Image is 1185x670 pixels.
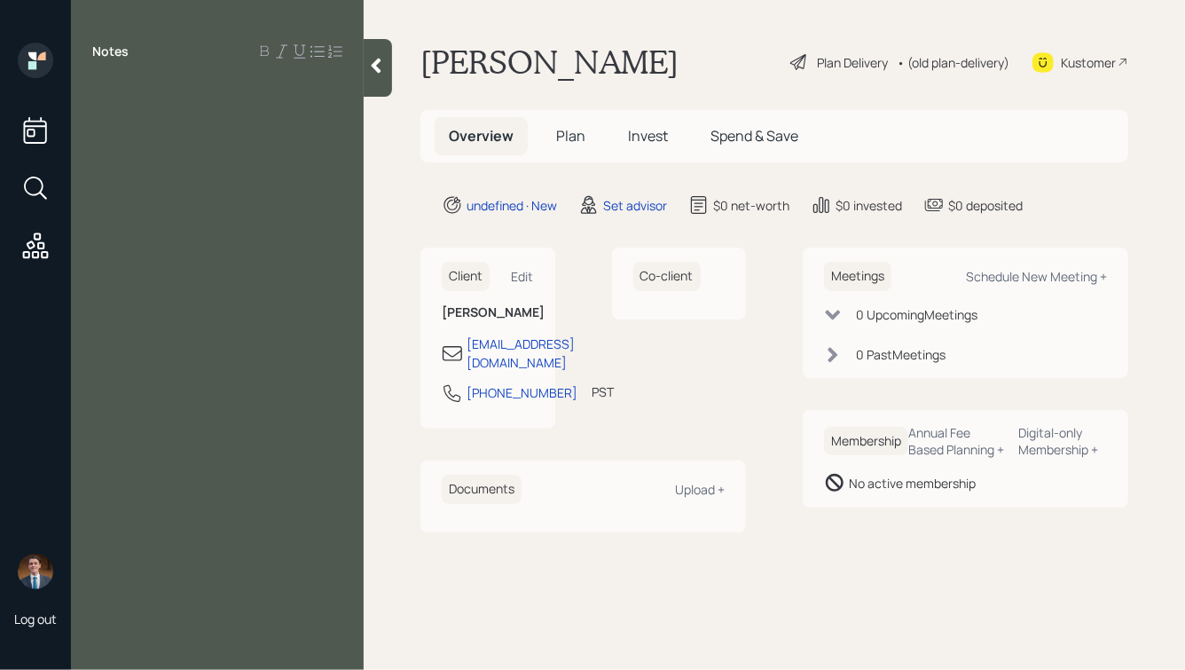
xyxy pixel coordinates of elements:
[420,43,679,82] h1: [PERSON_NAME]
[713,196,789,215] div: $0 net-worth
[628,126,668,146] span: Invest
[824,427,908,456] h6: Membership
[1061,53,1116,72] div: Kustomer
[592,382,614,401] div: PST
[467,196,557,215] div: undefined · New
[467,383,577,402] div: [PHONE_NUMBER]
[836,196,902,215] div: $0 invested
[92,43,129,60] label: Notes
[817,53,888,72] div: Plan Delivery
[710,126,798,146] span: Spend & Save
[897,53,1009,72] div: • (old plan-delivery)
[449,126,514,146] span: Overview
[442,262,490,291] h6: Client
[18,554,53,589] img: hunter_neumayer.jpg
[675,481,725,498] div: Upload +
[442,475,522,504] h6: Documents
[908,424,1005,458] div: Annual Fee Based Planning +
[603,196,667,215] div: Set advisor
[1019,424,1107,458] div: Digital-only Membership +
[824,262,891,291] h6: Meetings
[512,268,534,285] div: Edit
[442,305,534,320] h6: [PERSON_NAME]
[633,262,701,291] h6: Co-client
[556,126,585,146] span: Plan
[467,335,575,372] div: [EMAIL_ADDRESS][DOMAIN_NAME]
[14,611,57,627] div: Log out
[856,305,977,324] div: 0 Upcoming Meeting s
[948,196,1023,215] div: $0 deposited
[856,345,946,364] div: 0 Past Meeting s
[849,474,976,493] div: No active membership
[966,268,1107,285] div: Schedule New Meeting +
